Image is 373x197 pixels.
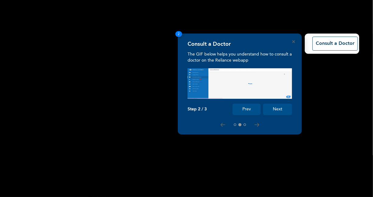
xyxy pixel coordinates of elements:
[188,51,292,63] p: The GIF below helps you understand how to consult a doctor on the Reliance webapp
[188,68,292,99] img: consult_tour.f0374f2500000a21e88d.gif
[292,40,295,43] button: Close
[175,31,182,37] span: 2
[312,37,358,51] button: Consult a Doctor
[263,104,292,115] button: Next
[188,41,231,48] h4: Consult a Doctor
[233,104,261,115] button: Prev
[188,107,207,112] p: Step 2 / 3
